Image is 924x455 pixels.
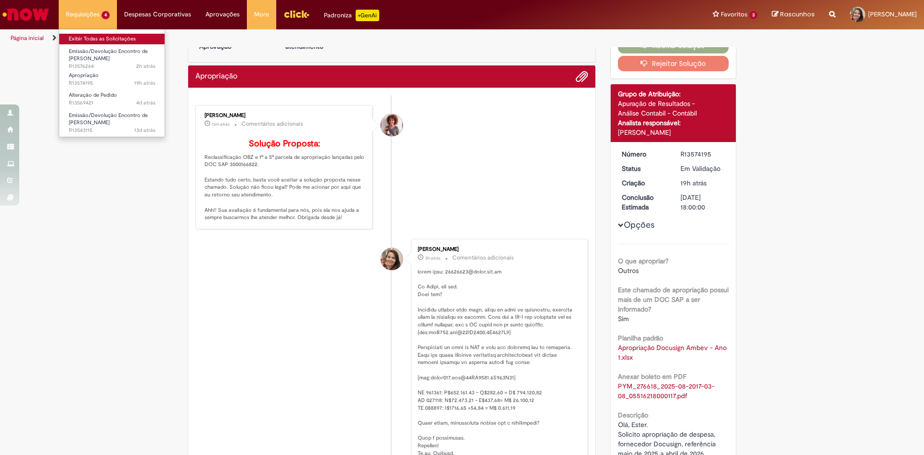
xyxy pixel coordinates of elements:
span: More [254,10,269,19]
p: +GenAi [356,10,379,21]
span: 3h atrás [425,255,440,261]
div: R13574195 [680,149,725,159]
time: 29/09/2025 10:13:58 [425,255,440,261]
button: Rejeitar Solução [618,56,729,71]
span: Emissão/Devolução Encontro de [PERSON_NAME] [69,112,148,127]
img: ServiceNow [1,5,51,24]
dt: Número [615,149,674,159]
a: Rascunhos [772,10,815,19]
div: [PERSON_NAME] [205,113,365,118]
time: 29/09/2025 11:38:58 [136,63,155,70]
span: R13576264 [69,63,155,70]
span: 13m atrás [212,121,230,127]
time: 28/09/2025 18:40:14 [680,179,706,187]
span: 4d atrás [136,99,155,106]
span: Emissão/Devolução Encontro de [PERSON_NAME] [69,48,148,63]
div: Analista responsável: [618,118,729,128]
span: 2h atrás [136,63,155,70]
a: Página inicial [11,34,44,42]
span: 13d atrás [134,127,155,134]
span: Alteração de Pedido [69,91,117,99]
span: 19h atrás [134,79,155,87]
span: Favoritos [721,10,747,19]
button: Adicionar anexos [576,70,588,83]
a: Aberto R13543115 : Emissão/Devolução Encontro de Contas Fornecedor [59,110,165,131]
time: 17/09/2025 11:27:06 [134,127,155,134]
dt: Status [615,164,674,173]
ul: Trilhas de página [7,29,609,47]
b: Descrição [618,411,648,419]
h2: Apropriação Histórico de tíquete [195,72,237,81]
p: Reclassificação OBZ e 1ª a 5ª parcela de apropriação lançadas pelo DOC SAP 3000166822. Estando tu... [205,139,365,221]
span: [PERSON_NAME] [868,10,917,18]
b: Solução Proposta: [249,138,320,149]
div: Ester Leal Leandro [381,114,403,136]
small: Comentários adicionais [452,254,514,262]
span: R13574195 [69,79,155,87]
a: Download de Apropriação Docusign Ambev - Ano 1.xlsx [618,343,729,362]
a: Aberto R13576264 : Emissão/Devolução Encontro de Contas Fornecedor [59,46,165,67]
div: 28/09/2025 18:40:14 [680,178,725,188]
small: Comentários adicionais [242,120,303,128]
span: R13543115 [69,127,155,134]
dt: Conclusão Estimada [615,193,674,212]
div: Em Validação [680,164,725,173]
b: Este chamado de apropriação possui mais de um DOC SAP a ser informado? [618,286,729,313]
img: click_logo_yellow_360x200.png [283,7,309,21]
time: 26/09/2025 09:40:03 [136,99,155,106]
span: Despesas Corporativas [124,10,191,19]
a: Aberto R13574195 : Apropriação [59,70,165,88]
div: [PERSON_NAME] [418,247,578,252]
div: [DATE] 18:00:00 [680,193,725,212]
div: Apuração de Resultados - Análise Contabil - Contábil [618,99,729,118]
span: Rascunhos [780,10,815,19]
div: [PERSON_NAME] [618,128,729,137]
b: Planilha padrão [618,334,663,342]
a: Aberto R13569421 : Alteração de Pedido [59,90,165,108]
a: Download de PYM_276618_2025-08-2017-03-08_05516218000117.pdf [618,382,715,400]
span: Requisições [66,10,100,19]
ul: Requisições [59,29,165,137]
div: Padroniza [324,10,379,21]
span: Outros [618,266,639,275]
span: Sim [618,314,629,323]
dt: Criação [615,178,674,188]
span: 4 [102,11,110,19]
time: 29/09/2025 13:08:33 [212,121,230,127]
b: O que apropriar? [618,257,668,265]
div: Grupo de Atribuição: [618,89,729,99]
span: R13569421 [69,99,155,107]
span: Apropriação [69,72,99,79]
span: 19h atrás [680,179,706,187]
a: Exibir Todas as Solicitações [59,34,165,44]
span: Aprovações [205,10,240,19]
div: Fabiola Guanho Nunes [381,248,403,270]
time: 28/09/2025 18:40:15 [134,79,155,87]
span: 3 [749,11,757,19]
b: Anexar boleto em PDF [618,372,686,381]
